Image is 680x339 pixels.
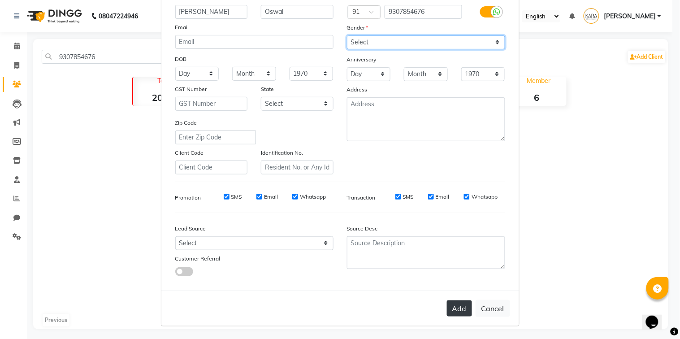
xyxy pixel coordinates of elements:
label: Transaction [347,194,376,202]
button: Cancel [476,300,510,317]
label: Lead Source [175,225,206,233]
label: SMS [231,193,242,201]
input: Enter Zip Code [175,130,256,144]
label: GST Number [175,85,207,93]
label: Email [264,193,278,201]
label: Whatsapp [472,193,498,201]
input: Email [175,35,334,49]
input: Resident No. or Any Id [261,161,334,174]
label: Anniversary [347,56,377,64]
label: Customer Referral [175,255,221,263]
label: DOB [175,55,187,63]
input: Client Code [175,161,248,174]
iframe: chat widget [642,303,671,330]
label: Identification No. [261,149,303,157]
label: Address [347,86,368,94]
input: Mobile [385,5,462,19]
label: SMS [403,193,414,201]
label: Promotion [175,194,201,202]
label: Email [175,23,189,31]
label: State [261,85,274,93]
label: Zip Code [175,119,197,127]
label: Source Desc [347,225,378,233]
input: First Name [175,5,248,19]
label: Client Code [175,149,204,157]
input: Last Name [261,5,334,19]
input: GST Number [175,97,248,111]
button: Add [447,300,472,317]
label: Whatsapp [300,193,326,201]
label: Gender [347,24,368,32]
label: Email [436,193,450,201]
